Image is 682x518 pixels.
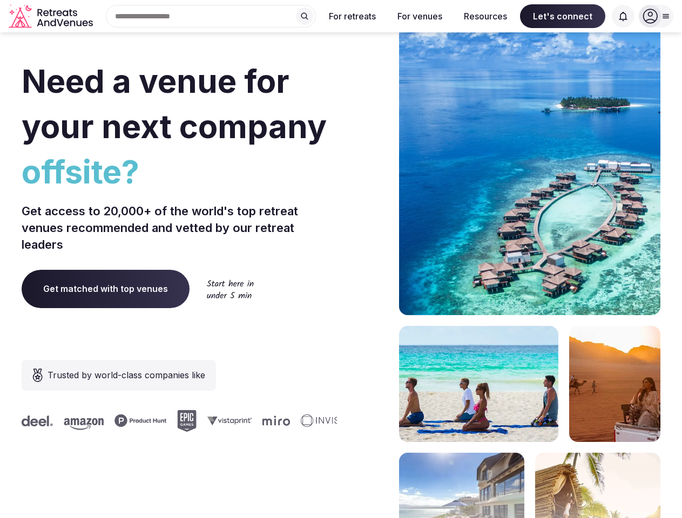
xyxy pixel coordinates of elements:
img: yoga on tropical beach [399,326,558,442]
p: Get access to 20,000+ of the world's top retreat venues recommended and vetted by our retreat lea... [22,203,337,253]
img: Start here in under 5 min [207,280,254,298]
span: Need a venue for your next company [22,62,327,146]
span: Trusted by world-class companies like [48,369,205,381]
svg: Deel company logo [4,415,35,426]
span: Let's connect [520,4,605,28]
button: Resources [455,4,516,28]
svg: Miro company logo [245,415,272,426]
button: For venues [389,4,451,28]
span: offsite? [22,149,337,194]
svg: Invisible company logo [283,414,342,427]
svg: Epic Games company logo [159,410,179,432]
button: For retreats [320,4,384,28]
a: Get matched with top venues [22,270,190,308]
img: woman sitting in back of truck with camels [569,326,660,442]
a: Visit the homepage [9,4,95,29]
svg: Vistaprint company logo [190,416,234,425]
svg: Retreats and Venues company logo [9,4,95,29]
